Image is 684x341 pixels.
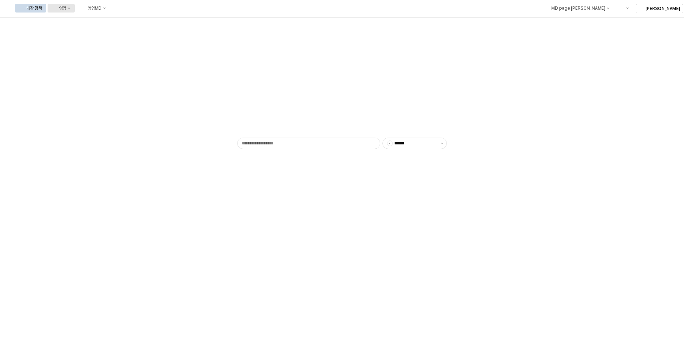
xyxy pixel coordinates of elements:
[15,4,46,13] button: 매장 검색
[48,4,75,13] button: 영업
[645,6,680,11] p: [PERSON_NAME]
[88,6,102,11] div: 영업MD
[438,138,446,149] button: 제안 사항 표시
[551,6,605,11] div: MD page [PERSON_NAME]
[615,4,633,13] div: Menu item 6
[387,141,392,146] span: -
[539,4,614,13] button: MD page [PERSON_NAME]
[59,6,66,11] div: 영업
[76,4,110,13] button: 영업MD
[539,4,614,13] div: MD page 이동
[636,4,683,13] button: [PERSON_NAME]
[26,6,42,11] div: 매장 검색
